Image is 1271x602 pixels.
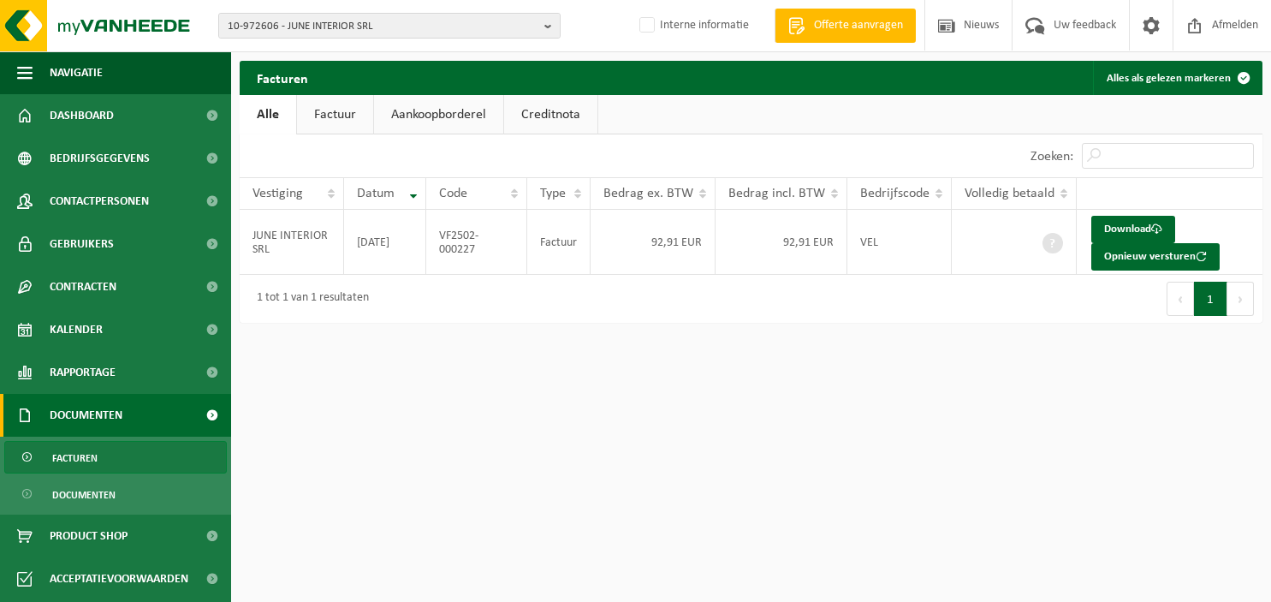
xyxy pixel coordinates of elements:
[50,94,114,137] span: Dashboard
[810,17,907,34] span: Offerte aanvragen
[636,13,749,39] label: Interne informatie
[50,223,114,265] span: Gebruikers
[426,210,527,275] td: VF2502-000227
[297,95,373,134] a: Factuur
[240,210,344,275] td: JUNE INTERIOR SRL
[4,441,227,474] a: Facturen
[248,283,369,314] div: 1 tot 1 van 1 resultaten
[4,478,227,510] a: Documenten
[540,187,566,200] span: Type
[847,210,952,275] td: VEL
[50,137,150,180] span: Bedrijfsgegevens
[603,187,693,200] span: Bedrag ex. BTW
[1030,150,1073,164] label: Zoeken:
[1227,282,1254,316] button: Next
[1167,282,1194,316] button: Previous
[357,187,395,200] span: Datum
[728,187,825,200] span: Bedrag incl. BTW
[50,557,188,600] span: Acceptatievoorwaarden
[965,187,1054,200] span: Volledig betaald
[50,394,122,437] span: Documenten
[374,95,503,134] a: Aankoopborderel
[50,180,149,223] span: Contactpersonen
[50,515,128,557] span: Product Shop
[591,210,716,275] td: 92,91 EUR
[1194,282,1227,316] button: 1
[50,351,116,394] span: Rapportage
[775,9,916,43] a: Offerte aanvragen
[1091,216,1175,243] a: Download
[344,210,426,275] td: [DATE]
[52,442,98,474] span: Facturen
[240,95,296,134] a: Alle
[228,14,538,39] span: 10-972606 - JUNE INTERIOR SRL
[50,308,103,351] span: Kalender
[1091,243,1220,271] button: Opnieuw versturen
[52,479,116,511] span: Documenten
[252,187,303,200] span: Vestiging
[50,51,103,94] span: Navigatie
[716,210,847,275] td: 92,91 EUR
[1093,61,1261,95] button: Alles als gelezen markeren
[527,210,591,275] td: Factuur
[860,187,929,200] span: Bedrijfscode
[439,187,467,200] span: Code
[50,265,116,308] span: Contracten
[504,95,597,134] a: Creditnota
[218,13,561,39] button: 10-972606 - JUNE INTERIOR SRL
[240,61,325,94] h2: Facturen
